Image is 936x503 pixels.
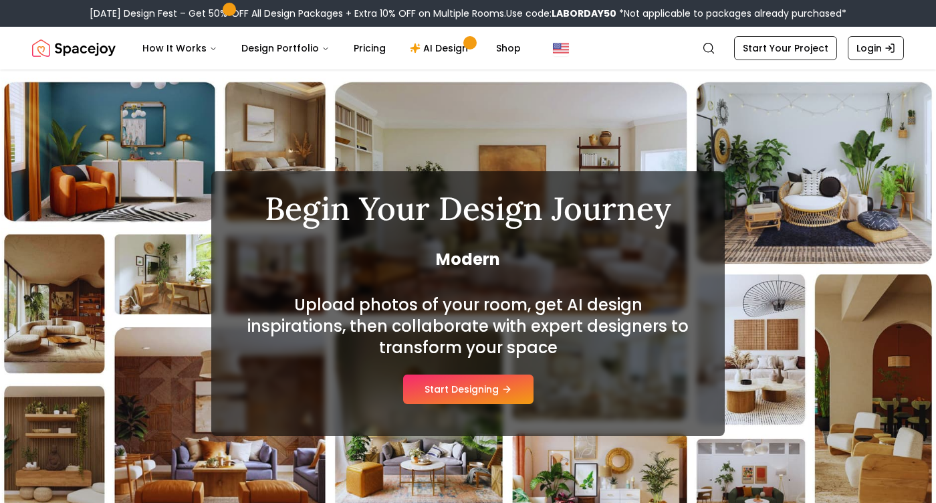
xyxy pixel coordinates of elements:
a: Spacejoy [32,35,116,62]
img: Spacejoy Logo [32,35,116,62]
div: [DATE] Design Fest – Get 50% OFF All Design Packages + Extra 10% OFF on Multiple Rooms. [90,7,846,20]
a: AI Design [399,35,483,62]
h1: Begin Your Design Journey [243,193,693,225]
b: LABORDAY50 [552,7,616,20]
button: Design Portfolio [231,35,340,62]
button: Start Designing [403,375,534,404]
a: Pricing [343,35,396,62]
nav: Global [32,27,904,70]
nav: Main [132,35,532,62]
a: Shop [485,35,532,62]
span: Modern [243,249,693,270]
button: How It Works [132,35,228,62]
span: Use code: [506,7,616,20]
a: Login [848,36,904,60]
h2: Upload photos of your room, get AI design inspirations, then collaborate with expert designers to... [243,294,693,359]
span: *Not applicable to packages already purchased* [616,7,846,20]
img: United States [553,40,569,56]
a: Start Your Project [734,36,837,60]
